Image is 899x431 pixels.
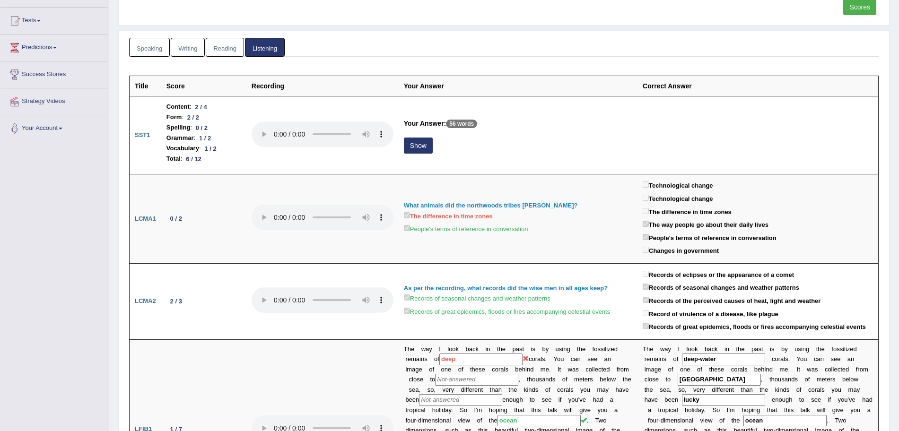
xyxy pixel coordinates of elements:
b: e [714,366,717,373]
b: f [700,366,702,373]
th: Your Answer [399,76,637,96]
b: e [655,396,658,403]
b: e [646,355,650,362]
b: e [822,376,825,383]
li: : [166,122,241,133]
b: s [815,366,818,373]
b: e [668,396,672,403]
b: n [726,345,729,353]
b: e [758,366,761,373]
b: s [759,345,762,353]
b: s [821,386,825,393]
b: b [842,376,846,383]
b: h [645,396,648,403]
b: m [863,366,868,373]
b: w [807,366,811,373]
b: l [820,386,821,393]
b: a [655,355,658,362]
b: i [715,386,716,393]
b: o [811,386,814,393]
b: y [831,386,835,393]
div: 0 / 2 [166,214,186,224]
b: o [681,386,685,393]
b: e [720,386,723,393]
b: c [808,386,812,393]
b: Form [166,112,182,122]
b: c [645,376,648,383]
b: r [857,366,859,373]
b: e [834,366,837,373]
label: Records of seasonal changes and weather patterns [404,293,550,303]
b: y [668,345,672,353]
b: e [650,386,653,393]
input: The way people go about their daily lives [643,221,649,227]
b: r [645,355,646,362]
b: s [652,376,655,383]
b: l [831,366,833,373]
b: o [649,376,652,383]
b: e [655,376,659,383]
b: w [660,345,664,353]
b: b [754,366,758,373]
input: Technological change [643,195,649,201]
b: Grammar [166,133,194,143]
b: r [737,366,739,373]
label: Records of great epidemics, floods or fires accompanying celestial events [643,321,866,332]
b: T [643,345,646,353]
b: I [678,345,680,353]
input: Not-answered [435,374,518,386]
b: h [789,396,792,403]
b: o [673,355,676,362]
b: f [672,366,673,373]
input: Technological change [643,181,649,188]
label: People's terms of reference in conversation [404,223,528,234]
b: l [687,345,688,353]
b: e [687,366,690,373]
b: n [766,366,769,373]
b: f [716,386,718,393]
b: s [798,345,801,353]
b: f [677,355,679,362]
b: e [846,376,849,383]
b: e [672,396,675,403]
b: l [743,366,744,373]
b: n [750,386,753,393]
input: Records of great epidemics, floods or fires accompanying celestial events [404,308,410,314]
p: 56 words [446,120,477,128]
div: 1 / 2 [195,133,215,143]
b: o [800,355,803,362]
b: c [825,366,828,373]
b: e [725,386,729,393]
b: o [801,396,804,403]
input: Changes in government [643,247,649,253]
th: Score [161,76,246,96]
b: i [846,345,847,353]
b: e [663,386,666,393]
b: s [830,355,834,362]
b: o [691,345,695,353]
b: t [732,386,734,393]
b: f [808,376,810,383]
b: a [812,366,815,373]
b: l [647,376,649,383]
b: Y [797,355,800,362]
b: r [815,386,817,393]
b: o [778,396,782,403]
b: s [663,355,666,362]
input: Not-answered [419,394,502,406]
b: a [817,355,820,362]
b: a [785,376,788,383]
b: s [660,386,663,393]
b: d [712,386,715,393]
b: o [835,386,838,393]
b: o [688,345,691,353]
th: Title [130,76,161,96]
a: Reading [206,38,244,57]
label: Records of eclipses or the appearance of a comet [643,269,794,280]
b: m [779,366,785,373]
li: : [166,133,241,143]
b: Total [166,154,181,164]
b: o [860,366,863,373]
b: t [816,345,818,353]
b: c [731,366,734,373]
